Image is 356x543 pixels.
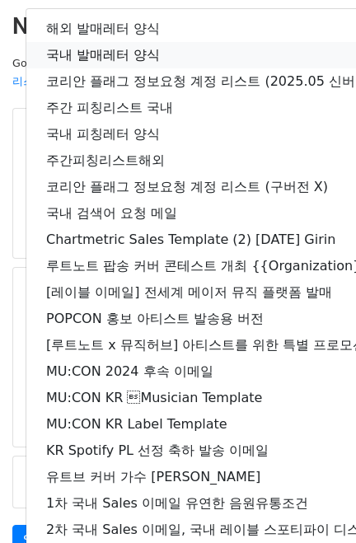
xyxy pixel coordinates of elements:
small: Google Sheet: [12,57,225,88]
iframe: Chat Widget [274,464,356,543]
h2: New Campaign [12,12,344,40]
